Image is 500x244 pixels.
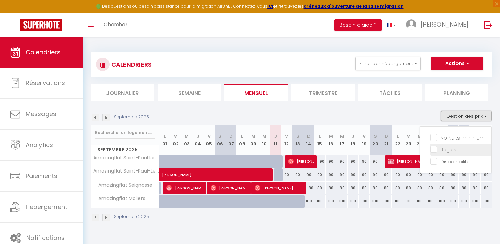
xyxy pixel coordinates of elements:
img: ... [406,19,416,30]
div: 100 [481,195,492,208]
div: 90 [348,155,359,168]
th: 26 [436,125,448,155]
div: 90 [359,155,370,168]
button: Actions [431,57,483,70]
th: 01 [159,125,170,155]
span: Calendriers [26,48,61,56]
div: 90 [470,168,481,181]
th: 24 [414,125,426,155]
span: Analytics [26,141,53,149]
th: 12 [281,125,292,155]
li: Trimestre [291,84,355,101]
div: 80 [447,182,459,194]
abbr: S [296,133,299,140]
abbr: S [374,133,377,140]
button: Gestion des prix [441,111,492,121]
div: 80 [359,182,370,194]
abbr: J [352,133,354,140]
th: 23 [403,125,414,155]
span: Paiements [26,172,57,180]
th: 02 [170,125,181,155]
div: 90 [392,168,403,181]
span: Réservations [26,79,65,87]
th: 15 [314,125,326,155]
div: 100 [447,195,459,208]
div: 90 [370,168,381,181]
div: 100 [403,195,414,208]
th: 30 [481,125,492,155]
th: 17 [336,125,348,155]
div: 90 [436,168,448,181]
abbr: M [340,133,344,140]
div: 80 [470,182,481,194]
th: 13 [292,125,303,155]
div: 80 [403,182,414,194]
span: Notifications [26,233,65,242]
div: 90 [403,168,414,181]
abbr: M [251,133,255,140]
abbr: M [262,133,266,140]
th: 18 [348,125,359,155]
abbr: J [197,133,199,140]
div: 90 [326,155,337,168]
li: Tâches [358,84,422,101]
li: Semaine [158,84,221,101]
th: 03 [181,125,193,155]
div: 100 [359,195,370,208]
div: 80 [414,182,426,194]
abbr: M [329,133,333,140]
th: 27 [447,125,459,155]
div: 80 [392,182,403,194]
abbr: D [307,133,311,140]
div: 90 [447,168,459,181]
abbr: J [274,133,277,140]
th: 29 [470,125,481,155]
th: 14 [303,125,314,155]
span: Messages [26,110,56,118]
th: 16 [326,125,337,155]
p: Septembre 2025 [114,214,149,220]
div: 90 [314,155,326,168]
div: 90 [481,168,492,181]
th: 10 [259,125,270,155]
th: 05 [203,125,215,155]
abbr: M [185,133,189,140]
span: Amazingflat Moliets [92,195,147,202]
div: 100 [470,195,481,208]
button: Filtrer par hébergement [355,57,421,70]
abbr: L [241,133,243,140]
div: 100 [381,195,392,208]
div: 80 [303,182,314,194]
span: [PERSON_NAME] [421,20,468,29]
button: Besoin d'aide ? [334,19,382,31]
div: 90 [459,168,470,181]
span: Hébergement [26,202,67,211]
span: Amazingflat Seignosse [92,182,154,189]
abbr: D [385,133,388,140]
div: 100 [314,195,326,208]
th: 19 [359,125,370,155]
a: ... [PERSON_NAME] [401,13,477,37]
span: Septembre 2025 [91,145,159,155]
div: 100 [425,195,436,208]
img: Super Booking [20,19,62,31]
abbr: L [319,133,321,140]
div: 80 [326,182,337,194]
strong: ICI [267,3,273,9]
div: 90 [414,168,426,181]
div: 80 [336,182,348,194]
span: Amazingflat Saint-Paul-Les Dax 2 [92,168,160,174]
div: 100 [336,195,348,208]
th: 21 [381,125,392,155]
th: 22 [392,125,403,155]
th: 08 [237,125,248,155]
th: 25 [425,125,436,155]
abbr: D [229,133,233,140]
abbr: V [363,133,366,140]
abbr: S [218,133,221,140]
th: 28 [459,125,470,155]
span: [PERSON_NAME] [288,155,314,168]
abbr: V [285,133,288,140]
abbr: M [173,133,178,140]
div: 100 [370,195,381,208]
